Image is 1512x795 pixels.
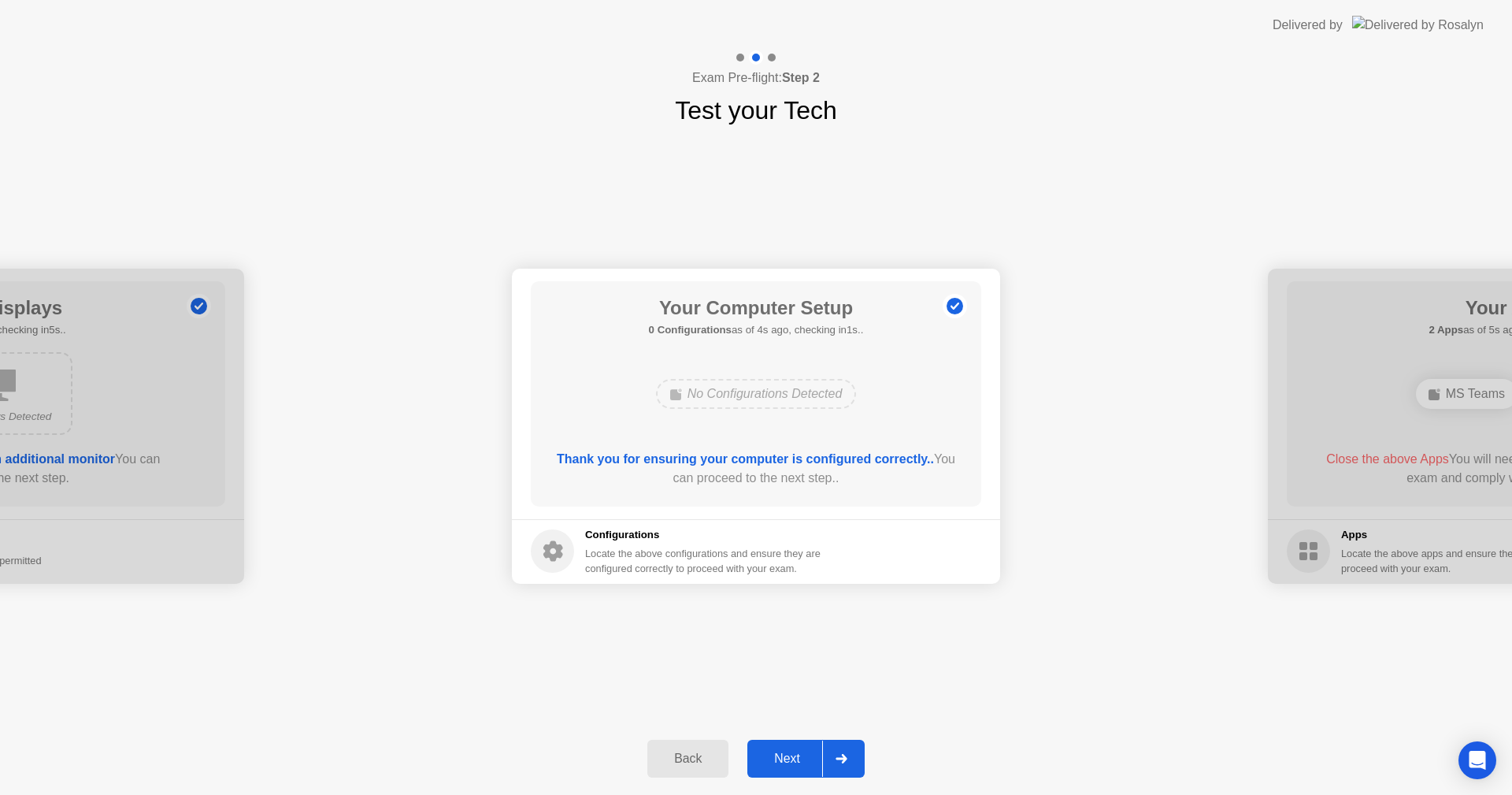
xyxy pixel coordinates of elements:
b: Thank you for ensuring your computer is configured correctly.. [557,452,934,466]
div: Open Intercom Messenger [1458,741,1496,779]
h1: Test your Tech [675,91,837,129]
h4: Exam Pre-flight: [692,69,820,87]
div: You can proceed to the next step.. [554,450,959,488]
div: No Configurations Detected [656,379,857,409]
button: Back [647,740,728,778]
div: Locate the above configurations and ensure they are configured correctly to proceed with your exam. [585,546,824,576]
h5: as of 4s ago, checking in1s.. [649,322,864,338]
div: Next [752,752,822,766]
div: Delivered by [1273,16,1343,35]
b: 0 Configurations [649,324,732,336]
h1: Your Computer Setup [649,294,864,322]
div: Back [652,752,724,766]
button: Next [747,740,865,778]
img: Delivered by Rosalyn [1352,16,1484,34]
h5: Configurations [585,527,824,543]
b: Step 2 [782,71,820,84]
